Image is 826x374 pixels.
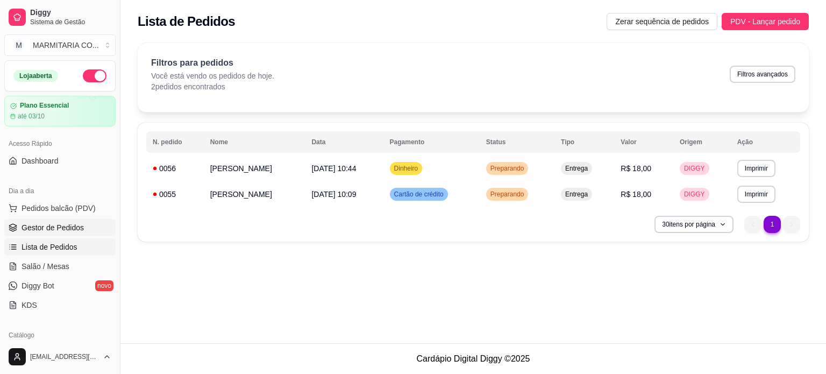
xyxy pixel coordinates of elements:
[614,131,673,153] th: Valor
[4,200,116,217] button: Pedidos balcão (PDV)
[13,70,58,82] div: Loja aberta
[607,13,717,30] button: Zerar sequência de pedidos
[22,261,69,272] span: Salão / Mesas
[764,216,781,233] li: pagination item 1 active
[22,280,54,291] span: Diggy Bot
[682,164,707,173] span: DIGGY
[18,112,45,121] article: até 03/10
[383,131,480,153] th: Pagamento
[731,131,800,153] th: Ação
[4,277,116,294] a: Diggy Botnovo
[22,300,37,311] span: KDS
[682,190,707,199] span: DIGGY
[4,4,116,30] a: DiggySistema de Gestão
[4,34,116,56] button: Select a team
[311,164,356,173] span: [DATE] 10:44
[654,216,734,233] button: 30itens por página
[4,238,116,256] a: Lista de Pedidos
[737,186,775,203] button: Imprimir
[204,181,305,207] td: [PERSON_NAME]
[4,327,116,344] div: Catálogo
[615,16,709,27] span: Zerar sequência de pedidos
[488,164,526,173] span: Preparando
[563,190,590,199] span: Entrega
[392,164,421,173] span: Dinheiro
[730,16,800,27] span: PDV - Lançar pedido
[488,190,526,199] span: Preparando
[730,66,795,83] button: Filtros avançados
[30,18,111,26] span: Sistema de Gestão
[120,343,826,374] footer: Cardápio Digital Diggy © 2025
[146,131,204,153] th: N. pedido
[138,13,235,30] h2: Lista de Pedidos
[20,102,69,110] article: Plano Essencial
[480,131,554,153] th: Status
[4,297,116,314] a: KDS
[22,203,96,214] span: Pedidos balcão (PDV)
[151,70,274,81] p: Você está vendo os pedidos de hoje.
[153,189,197,200] div: 0055
[22,242,77,252] span: Lista de Pedidos
[563,164,590,173] span: Entrega
[151,81,274,92] p: 2 pedidos encontrados
[4,96,116,126] a: Plano Essencialaté 03/10
[621,164,651,173] span: R$ 18,00
[22,222,84,233] span: Gestor de Pedidos
[739,210,806,238] nav: pagination navigation
[4,344,116,370] button: [EMAIL_ADDRESS][DOMAIN_NAME]
[204,131,305,153] th: Nome
[22,156,59,166] span: Dashboard
[204,156,305,181] td: [PERSON_NAME]
[33,40,99,51] div: MARMITARIA CO ...
[311,190,356,199] span: [DATE] 10:09
[151,57,274,69] p: Filtros para pedidos
[737,160,775,177] button: Imprimir
[30,8,111,18] span: Diggy
[4,219,116,236] a: Gestor de Pedidos
[153,163,197,174] div: 0056
[554,131,614,153] th: Tipo
[621,190,651,199] span: R$ 18,00
[4,152,116,170] a: Dashboard
[392,190,446,199] span: Cartão de crédito
[4,135,116,152] div: Acesso Rápido
[13,40,24,51] span: M
[722,13,809,30] button: PDV - Lançar pedido
[4,182,116,200] div: Dia a dia
[305,131,383,153] th: Data
[673,131,731,153] th: Origem
[83,69,106,82] button: Alterar Status
[4,258,116,275] a: Salão / Mesas
[30,352,98,361] span: [EMAIL_ADDRESS][DOMAIN_NAME]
